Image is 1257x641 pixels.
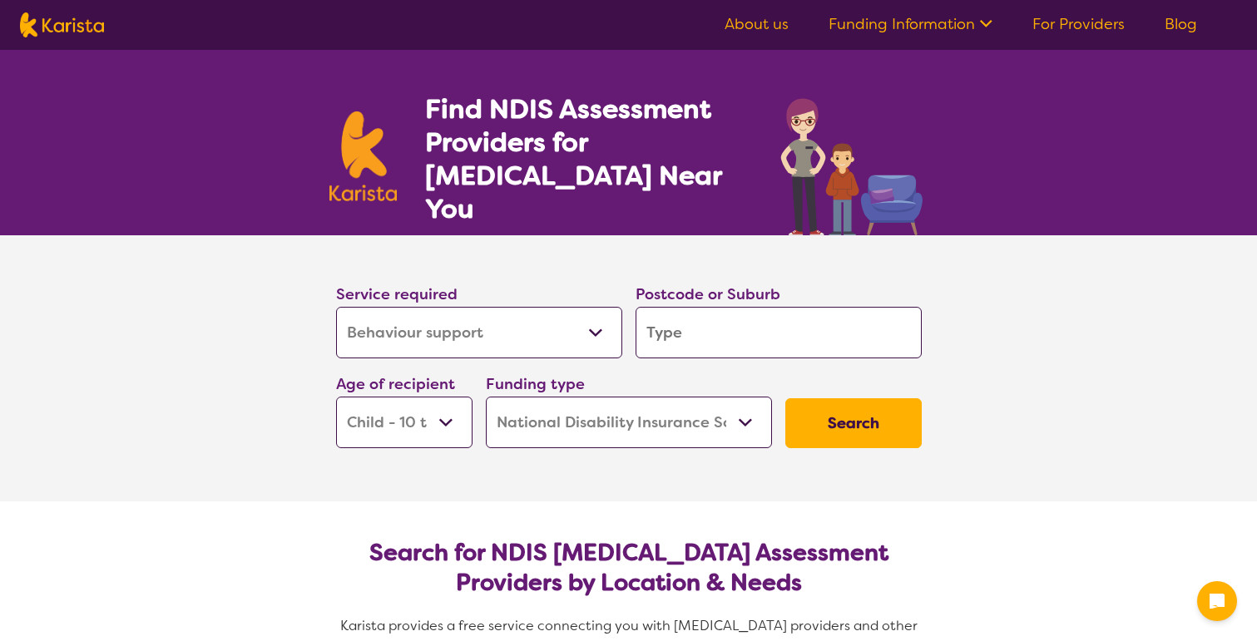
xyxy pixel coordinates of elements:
[1032,14,1125,34] a: For Providers
[829,14,992,34] a: Funding Information
[425,92,747,225] h1: Find NDIS Assessment Providers for [MEDICAL_DATA] Near You
[349,538,908,598] h2: Search for NDIS [MEDICAL_DATA] Assessment Providers by Location & Needs
[20,12,104,37] img: Karista logo
[725,14,789,34] a: About us
[336,374,455,394] label: Age of recipient
[785,398,922,448] button: Search
[486,374,585,394] label: Funding type
[636,307,922,358] input: Type
[329,111,398,201] img: Karista logo
[1165,14,1197,34] a: Blog
[336,284,458,304] label: Service required
[636,284,780,304] label: Postcode or Suburb
[776,90,928,235] img: autism-therapy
